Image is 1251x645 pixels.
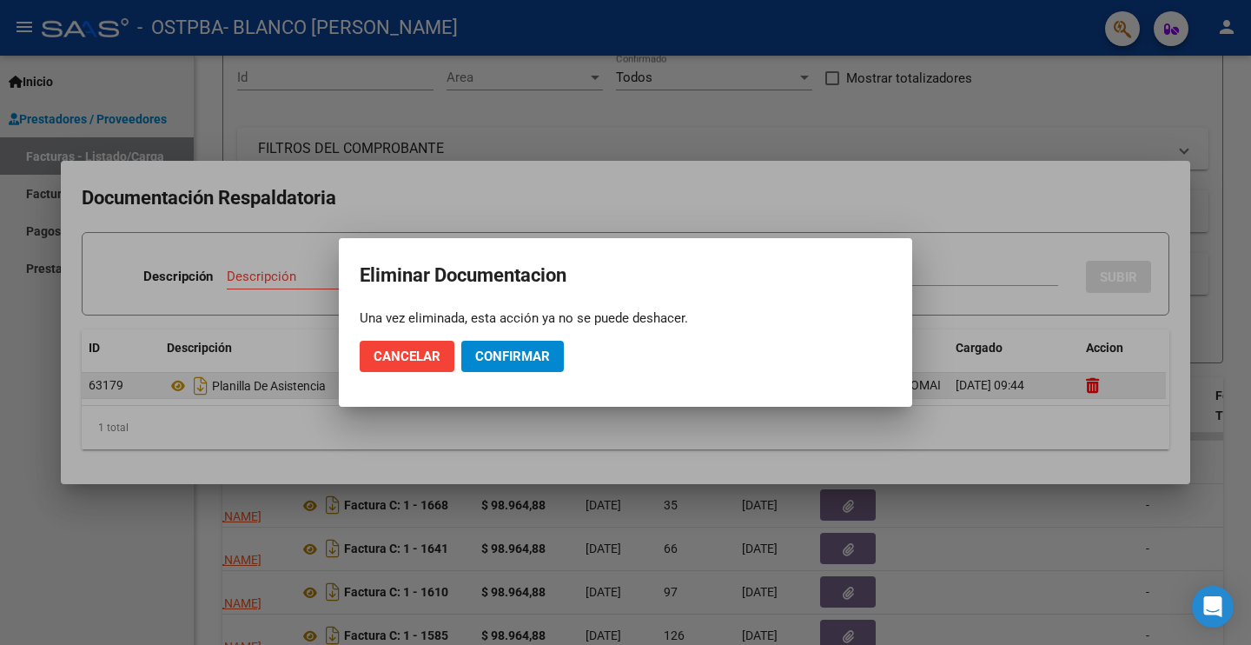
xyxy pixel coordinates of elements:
span: Cancelar [374,349,440,364]
button: Confirmar [461,341,564,372]
div: Una vez eliminada, esta acción ya no se puede deshacer. [360,309,891,327]
div: Open Intercom Messenger [1192,586,1234,628]
h2: Eliminar Documentacion [360,259,891,292]
button: Cancelar [360,341,454,372]
span: Confirmar [475,349,550,364]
